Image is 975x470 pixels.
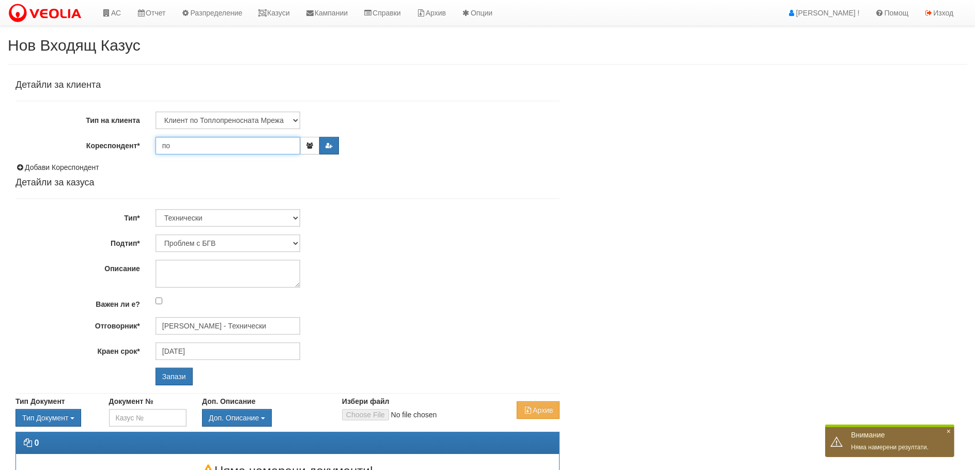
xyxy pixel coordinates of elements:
h4: Детайли за клиента [16,80,560,90]
span: Доп. Описание [209,414,259,422]
button: Архив [517,401,560,419]
label: Описание [8,260,148,274]
input: ЕГН/Име/Адрес/Аб.№/Парт.№/Тел./Email [156,137,300,154]
label: Кореспондент* [8,137,148,151]
h2: Нов Входящ Казус [8,37,967,54]
label: Отговорник* [8,317,148,331]
label: Доп. Описание [202,396,255,406]
label: Документ № [109,396,153,406]
label: Важен ли е? [8,295,148,309]
div: Двоен клик, за изчистване на избраната стойност. [16,409,94,427]
div: Двоен клик, за изчистване на избраната стойност. [202,409,327,427]
label: Подтип* [8,234,148,248]
h4: Детайли за казуса [16,178,560,188]
div: Няма намерени резултати. [825,426,954,457]
input: Запази [156,368,193,385]
label: Краен срок* [8,342,148,356]
div: Добави Кореспондент [16,162,560,173]
input: Търсене по Име / Имейл [156,317,300,335]
input: Казус № [109,409,187,427]
button: Доп. Описание [202,409,272,427]
span: Тип Документ [22,414,68,422]
img: VeoliaLogo.png [8,3,86,24]
label: Избери файл [342,396,390,406]
label: Тип на клиента [8,112,148,126]
input: Търсене по Име / Имейл [156,342,300,360]
h2: Внимание [851,431,949,440]
button: Тип Документ [16,409,81,427]
strong: 0 [34,438,39,447]
label: Тип Документ [16,396,65,406]
span: × [947,427,951,436]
